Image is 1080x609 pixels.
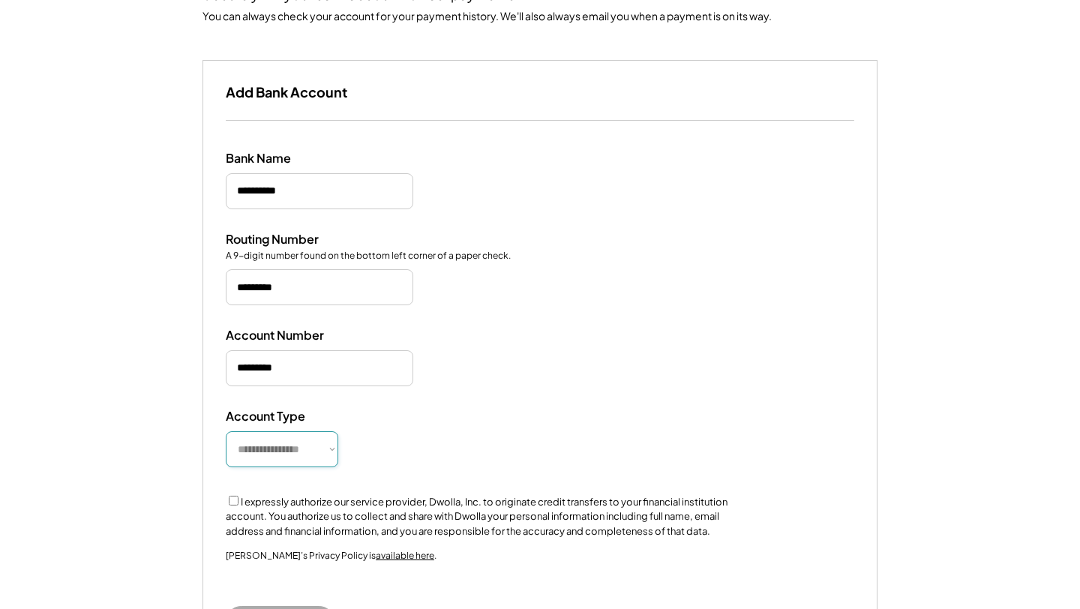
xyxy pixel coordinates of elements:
h3: Add Bank Account [226,83,347,100]
div: [PERSON_NAME]’s Privacy Policy is . [226,550,436,583]
div: A 9-digit number found on the bottom left corner of a paper check. [226,250,511,262]
div: Routing Number [226,232,376,247]
div: You can always check your account for your payment history. We'll also always email you when a pa... [202,9,877,22]
label: I expressly authorize our service provider, Dwolla, Inc. to originate credit transfers to your fi... [226,496,727,537]
div: Account Number [226,328,376,343]
div: Account Type [226,409,376,424]
a: available here [376,550,434,561]
div: Bank Name [226,151,376,166]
